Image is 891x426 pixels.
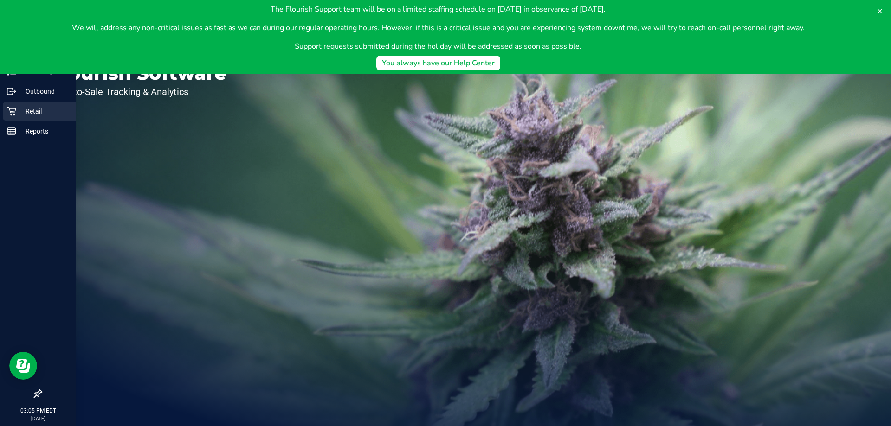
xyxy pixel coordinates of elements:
inline-svg: Outbound [7,87,16,96]
div: You always have our Help Center [382,57,495,69]
p: Retail [16,106,72,117]
p: Seed-to-Sale Tracking & Analytics [50,87,226,96]
p: Reports [16,126,72,137]
p: Flourish Software [50,64,226,83]
inline-svg: Retail [7,107,16,116]
p: Support requests submitted during the holiday will be addressed as soon as possible. [72,41,805,52]
p: Outbound [16,86,72,97]
p: We will address any non-critical issues as fast as we can during our regular operating hours. How... [72,22,805,33]
p: The Flourish Support team will be on a limited staffing schedule on [DATE] in observance of [DATE]. [72,4,805,15]
p: 03:05 PM EDT [4,407,72,415]
iframe: Resource center [9,352,37,380]
p: [DATE] [4,415,72,422]
inline-svg: Reports [7,127,16,136]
